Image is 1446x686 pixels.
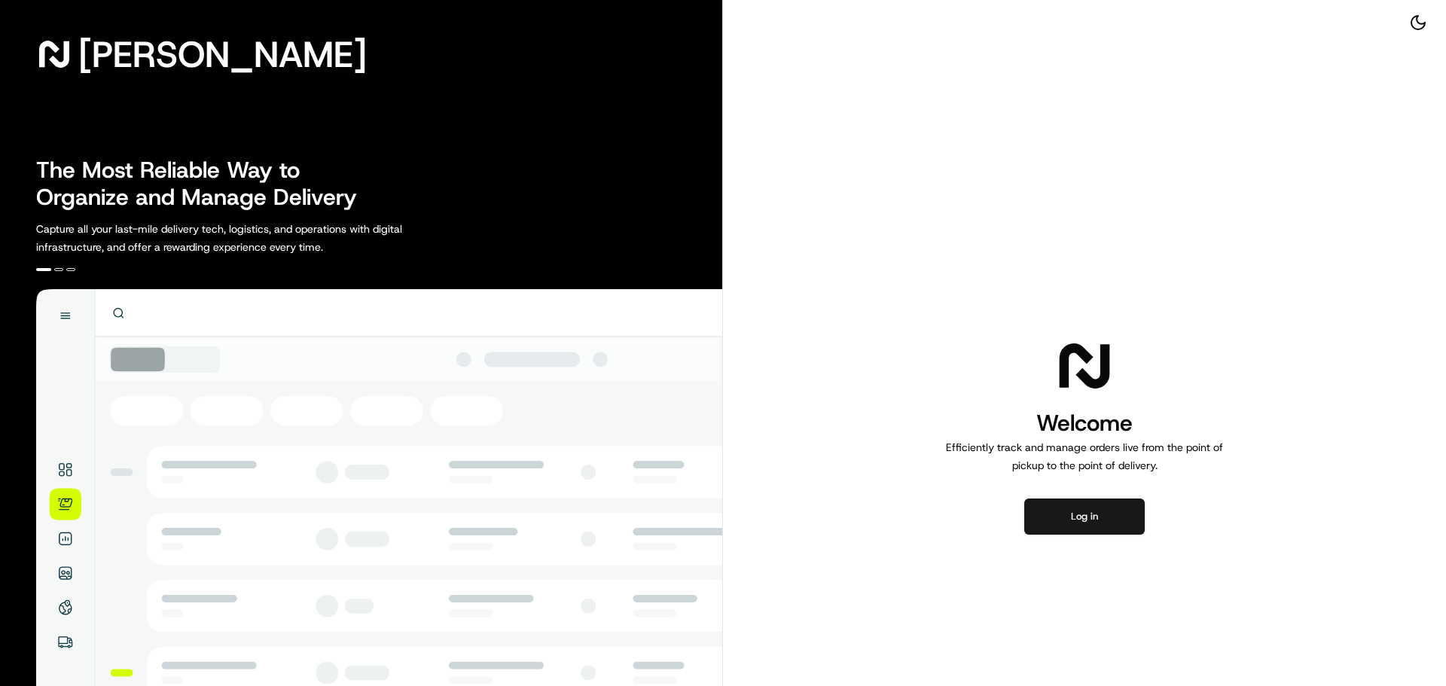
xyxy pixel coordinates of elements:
[940,408,1229,438] h1: Welcome
[36,220,470,256] p: Capture all your last-mile delivery tech, logistics, and operations with digital infrastructure, ...
[78,39,367,69] span: [PERSON_NAME]
[36,157,374,211] h2: The Most Reliable Way to Organize and Manage Delivery
[940,438,1229,474] p: Efficiently track and manage orders live from the point of pickup to the point of delivery.
[1024,498,1145,535] button: Log in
